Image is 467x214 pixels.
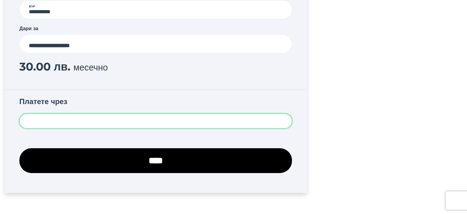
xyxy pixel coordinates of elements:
[29,118,282,124] iframe: To enrich screen reader interactions, please activate Accessibility in Grammarly extension settings
[19,25,38,32] label: Дари за
[19,97,292,109] h3: Платете чрез
[19,60,51,73] span: 30.00
[54,60,70,73] span: лв.
[73,62,108,73] span: месечно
